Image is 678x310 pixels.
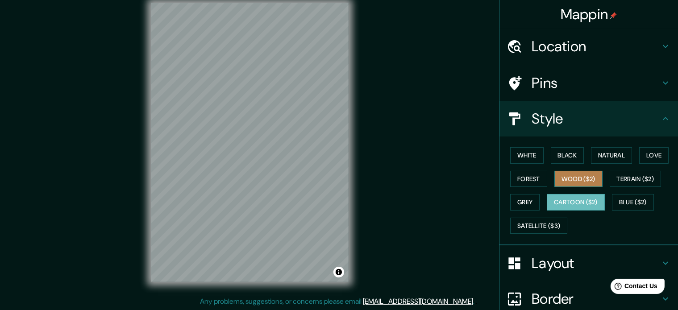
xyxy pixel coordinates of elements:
button: Forest [510,171,547,187]
div: Layout [499,245,678,281]
div: . [475,296,476,307]
button: Wood ($2) [554,171,603,187]
p: Any problems, suggestions, or concerns please email . [200,296,475,307]
h4: Border [532,290,660,308]
h4: Mappin [561,5,617,23]
img: pin-icon.png [610,12,617,19]
button: Terrain ($2) [610,171,661,187]
button: Cartoon ($2) [547,194,605,211]
canvas: Map [151,3,349,282]
div: . [476,296,478,307]
div: Location [499,29,678,64]
button: Toggle attribution [333,267,344,277]
a: [EMAIL_ADDRESS][DOMAIN_NAME] [363,297,474,306]
h4: Pins [532,74,660,92]
button: Satellite ($3) [510,218,567,234]
button: White [510,147,544,164]
div: Style [499,101,678,136]
button: Blue ($2) [612,194,654,211]
iframe: Help widget launcher [599,275,668,300]
h4: Style [532,110,660,128]
h4: Layout [532,254,660,272]
div: Pins [499,65,678,101]
button: Love [639,147,669,164]
button: Natural [591,147,632,164]
button: Grey [510,194,540,211]
h4: Location [532,37,660,55]
button: Black [551,147,584,164]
